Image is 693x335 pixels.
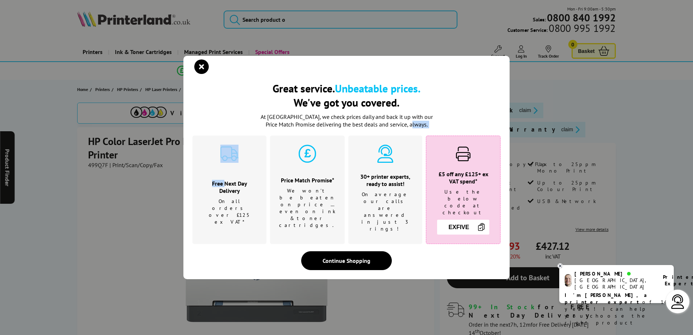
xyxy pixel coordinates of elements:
[279,187,336,229] p: We won't be beaten on price …even on ink & toner cartridges.
[301,251,392,270] div: Continue Shopping
[256,113,437,128] p: At [GEOGRAPHIC_DATA], we check prices daily and back it up with our Price Match Promise deliverin...
[565,292,668,326] p: of 14 years! I can help you choose the right product
[574,270,654,277] div: [PERSON_NAME]
[671,294,685,309] img: user-headset-light.svg
[565,292,649,305] b: I'm [PERSON_NAME], a printer expert
[435,189,491,216] p: Use the below code at checkout
[357,173,413,187] h3: 30+ printer experts, ready to assist!
[279,177,336,184] h3: Price Match Promise*
[357,191,413,232] p: On average our calls are answered in just 3 rings!
[335,81,420,95] b: Unbeatable prices.
[202,180,257,194] h3: Free Next Day Delivery
[220,145,238,163] img: delivery-cyan.svg
[202,198,257,226] p: On all orders over £125 ex VAT*
[196,61,207,72] button: close modal
[477,223,486,231] img: Copy Icon
[565,274,572,287] img: ashley-livechat.png
[435,170,491,185] h3: £5 off any £125+ ex VAT spend*
[574,277,654,290] div: [GEOGRAPHIC_DATA], [GEOGRAPHIC_DATA]
[192,81,501,109] h2: Great service. We've got you covered.
[298,145,316,163] img: price-promise-cyan.svg
[376,145,394,163] img: expert-cyan.svg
